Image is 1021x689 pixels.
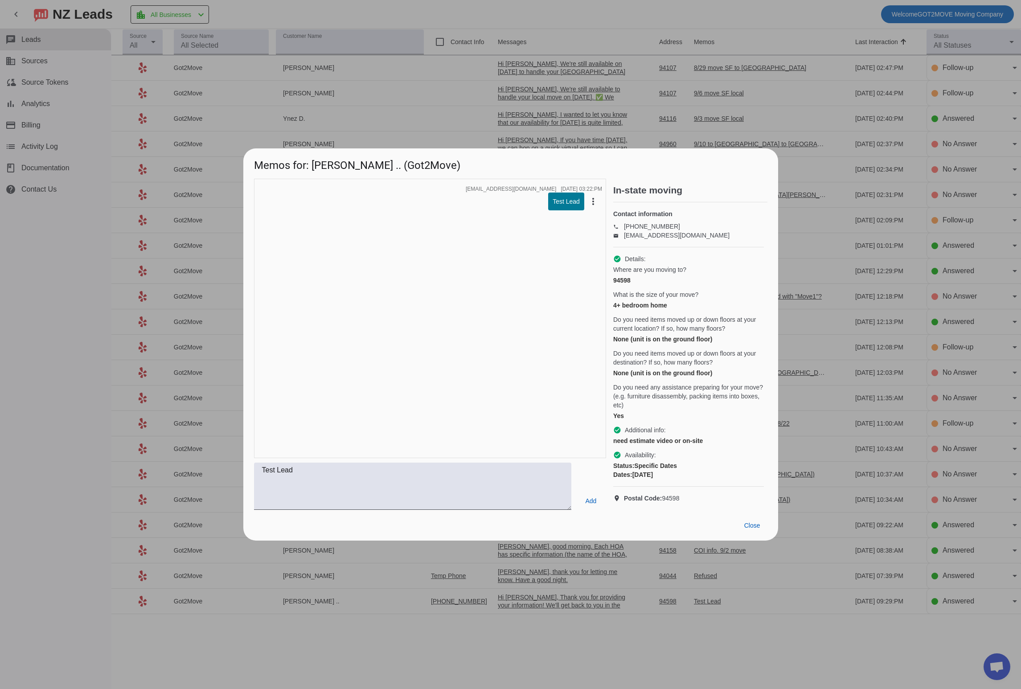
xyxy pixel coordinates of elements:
[584,193,602,210] button: Message actions
[613,349,764,367] span: Do you need items moved up or down floors at your destination? If so, how many floors?
[466,186,556,192] span: [EMAIL_ADDRESS][DOMAIN_NAME]
[613,470,764,479] div: [DATE]
[613,186,767,195] h2: In-state moving
[613,462,634,469] strong: Status:
[243,148,778,178] h1: Memos for: [PERSON_NAME] .. (Got2Move)
[613,265,686,274] span: Where are you moving to?
[553,197,580,206] div: Test Lead
[625,254,646,263] span: Details:
[625,426,666,435] span: Additional info:
[613,451,621,459] mat-icon: check_circle
[613,383,764,410] span: Do you need any assistance preparing for your move? (e.g. furniture disassembly, packing items in...
[613,276,764,285] div: 94598
[613,495,624,502] mat-icon: location_on
[613,301,764,310] div: 4+ bedroom home
[613,411,764,420] div: Yes
[613,209,764,218] h4: Contact information
[624,494,680,503] span: 94598
[613,255,621,263] mat-icon: check_circle
[613,290,698,299] span: What is the size of your move?
[613,233,624,238] mat-icon: email
[613,224,624,229] mat-icon: phone
[613,461,764,470] div: Specific Dates
[624,223,680,230] a: [PHONE_NUMBER]
[613,426,621,434] mat-icon: check_circle
[613,436,764,445] div: need estimate video or on-site
[613,471,632,478] strong: Dates:
[613,335,764,344] div: None (unit is on the ground floor)
[613,369,764,377] div: None (unit is on the ground floor)
[613,315,764,333] span: Do you need items moved up or down floors at your current location? If so, how many floors?
[737,517,767,533] button: Close
[624,232,730,239] a: [EMAIL_ADDRESS][DOMAIN_NAME]
[577,493,605,509] button: Add
[585,496,596,505] span: Add
[561,186,602,192] div: [DATE] 03:22:PM
[624,495,662,502] strong: Postal Code:
[744,522,760,529] span: Close
[625,451,656,459] span: Availability:
[588,196,599,207] mat-icon: more_vert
